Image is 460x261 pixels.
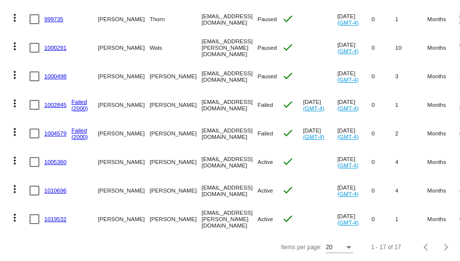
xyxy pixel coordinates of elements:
[371,205,395,233] mat-cell: 0
[395,205,427,233] mat-cell: 1
[98,91,150,119] mat-cell: [PERSON_NAME]
[150,62,201,91] mat-cell: [PERSON_NAME]
[371,62,395,91] mat-cell: 0
[98,5,150,33] mat-cell: [PERSON_NAME]
[428,176,460,205] mat-cell: Months
[395,176,427,205] mat-cell: 4
[303,133,324,140] a: (GMT-4)
[395,5,427,33] mat-cell: 1
[337,148,372,176] mat-cell: [DATE]
[98,148,150,176] mat-cell: [PERSON_NAME]
[44,16,63,22] a: 999735
[371,5,395,33] mat-cell: 0
[282,213,294,225] mat-icon: check
[9,69,21,81] mat-icon: more_vert
[337,219,359,226] a: (GMT-4)
[202,205,258,233] mat-cell: [EMAIL_ADDRESS][PERSON_NAME][DOMAIN_NAME]
[428,62,460,91] mat-cell: Months
[417,237,436,257] button: Previous page
[98,33,150,62] mat-cell: [PERSON_NAME]
[44,187,66,194] a: 1010696
[9,12,21,24] mat-icon: more_vert
[44,44,66,51] a: 1000291
[371,176,395,205] mat-cell: 0
[371,119,395,148] mat-cell: 0
[282,41,294,53] mat-icon: check
[257,73,276,79] span: Paused
[428,148,460,176] mat-cell: Months
[257,16,276,22] span: Paused
[44,130,66,136] a: 1004579
[9,183,21,195] mat-icon: more_vert
[150,148,201,176] mat-cell: [PERSON_NAME]
[202,148,258,176] mat-cell: [EMAIL_ADDRESS][DOMAIN_NAME]
[257,187,273,194] span: Active
[71,105,88,111] a: (2000)
[428,91,460,119] mat-cell: Months
[337,91,372,119] mat-cell: [DATE]
[202,91,258,119] mat-cell: [EMAIL_ADDRESS][DOMAIN_NAME]
[257,44,276,51] span: Paused
[395,148,427,176] mat-cell: 4
[202,62,258,91] mat-cell: [EMAIL_ADDRESS][DOMAIN_NAME]
[428,5,460,33] mat-cell: Months
[9,98,21,109] mat-icon: more_vert
[337,133,359,140] a: (GMT-4)
[371,244,401,251] div: 1 - 17 of 17
[71,127,87,133] a: Failed
[282,127,294,139] mat-icon: check
[257,159,273,165] span: Active
[282,13,294,25] mat-icon: check
[326,244,353,251] mat-select: Items per page:
[337,191,359,197] a: (GMT-4)
[150,119,201,148] mat-cell: [PERSON_NAME]
[326,244,332,251] span: 20
[395,33,427,62] mat-cell: 10
[44,216,66,222] a: 1019532
[257,101,273,108] span: Failed
[257,130,273,136] span: Failed
[303,91,337,119] mat-cell: [DATE]
[337,105,359,111] a: (GMT-4)
[337,48,359,54] a: (GMT-4)
[44,101,66,108] a: 1002845
[257,216,273,222] span: Active
[44,73,66,79] a: 1000498
[428,119,460,148] mat-cell: Months
[282,70,294,82] mat-icon: check
[436,237,456,257] button: Next page
[337,205,372,233] mat-cell: [DATE]
[337,62,372,91] mat-cell: [DATE]
[9,40,21,52] mat-icon: more_vert
[337,33,372,62] mat-cell: [DATE]
[303,119,337,148] mat-cell: [DATE]
[337,5,372,33] mat-cell: [DATE]
[428,33,460,62] mat-cell: Months
[202,33,258,62] mat-cell: [EMAIL_ADDRESS][PERSON_NAME][DOMAIN_NAME]
[98,176,150,205] mat-cell: [PERSON_NAME]
[428,205,460,233] mat-cell: Months
[44,159,66,165] a: 1005360
[202,176,258,205] mat-cell: [EMAIL_ADDRESS][DOMAIN_NAME]
[98,119,150,148] mat-cell: [PERSON_NAME]
[303,105,324,111] a: (GMT-4)
[371,148,395,176] mat-cell: 0
[282,156,294,167] mat-icon: check
[98,205,150,233] mat-cell: [PERSON_NAME]
[281,244,322,251] div: Items per page:
[337,162,359,168] a: (GMT-4)
[395,62,427,91] mat-cell: 3
[395,119,427,148] mat-cell: 2
[150,91,201,119] mat-cell: [PERSON_NAME]
[150,5,201,33] mat-cell: Thorn
[337,119,372,148] mat-cell: [DATE]
[395,91,427,119] mat-cell: 1
[202,119,258,148] mat-cell: [EMAIL_ADDRESS][DOMAIN_NAME]
[337,19,359,26] a: (GMT-4)
[150,205,201,233] mat-cell: [PERSON_NAME]
[371,33,395,62] mat-cell: 0
[282,184,294,196] mat-icon: check
[71,98,87,105] a: Failed
[282,98,294,110] mat-icon: check
[9,212,21,224] mat-icon: more_vert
